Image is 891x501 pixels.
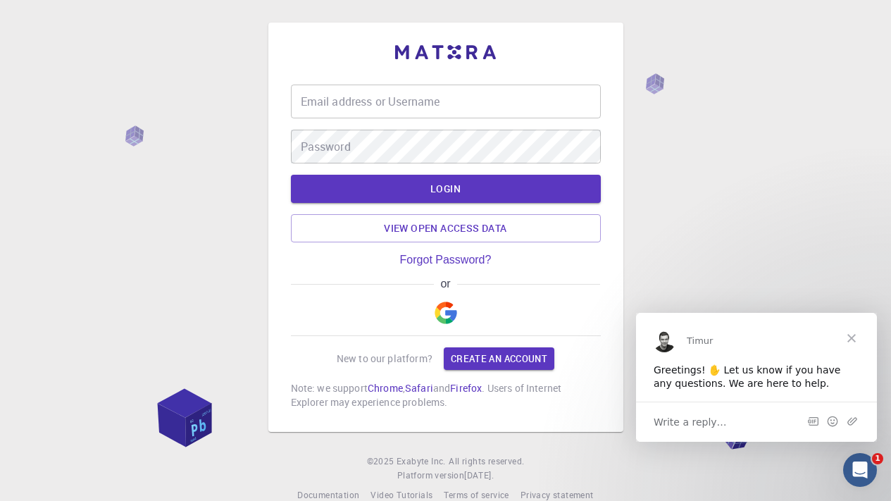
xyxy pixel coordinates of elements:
[297,489,359,500] span: Documentation
[435,302,457,324] img: Google
[444,489,509,500] span: Terms of service
[397,469,464,483] span: Platform version
[337,352,432,366] p: New to our platform?
[464,469,494,483] a: [DATE].
[872,453,883,464] span: 1
[434,278,457,290] span: or
[291,214,601,242] a: View open access data
[636,313,877,442] iframe: Intercom live chat message
[521,489,594,500] span: Privacy statement
[368,381,403,395] a: Chrome
[291,381,601,409] p: Note: we support , and . Users of Internet Explorer may experience problems.
[291,175,601,203] button: LOGIN
[370,489,432,500] span: Video Tutorials
[405,381,433,395] a: Safari
[450,381,482,395] a: Firefox
[367,454,397,469] span: © 2025
[397,455,446,466] span: Exabyte Inc.
[464,469,494,481] span: [DATE] .
[449,454,524,469] span: All rights reserved.
[843,453,877,487] iframe: Intercom live chat
[397,454,446,469] a: Exabyte Inc.
[444,347,554,370] a: Create an account
[400,254,492,266] a: Forgot Password?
